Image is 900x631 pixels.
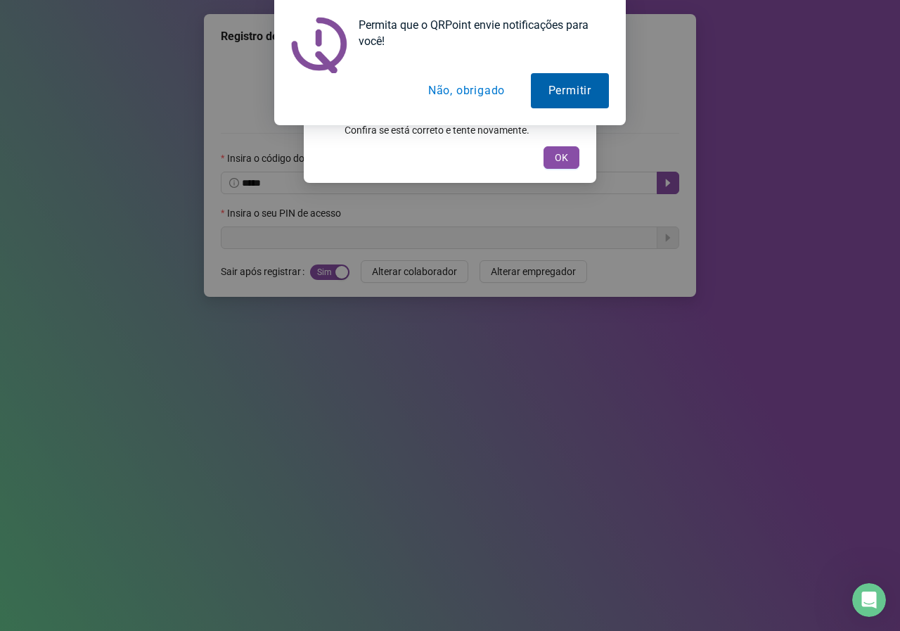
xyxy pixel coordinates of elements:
img: notification icon [291,17,347,73]
span: OK [555,150,568,165]
button: Permitir [531,73,609,108]
button: Não, obrigado [411,73,522,108]
button: OK [544,146,579,169]
iframe: Intercom live chat [852,583,886,617]
div: Permita que o QRPoint envie notificações para você! [347,17,609,49]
